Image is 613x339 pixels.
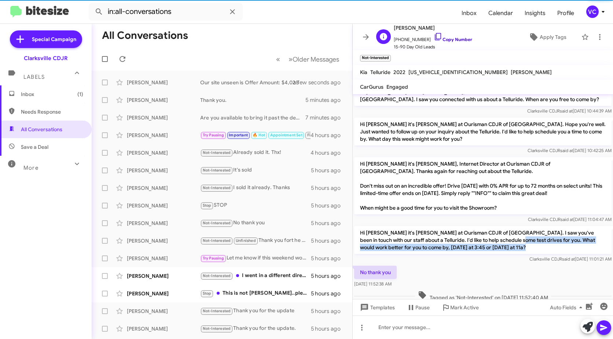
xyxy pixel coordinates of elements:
span: [PERSON_NAME] [394,23,472,32]
span: All Conversations [21,126,62,133]
span: [PERSON_NAME] [511,69,552,75]
div: This is not [PERSON_NAME]..please do not text again [200,289,311,298]
span: [DATE] 11:52:38 AM [354,281,392,287]
input: Search [89,3,243,21]
div: 5 hours ago [311,184,346,192]
span: [US_VEHICLE_IDENTIFICATION_NUMBER] [408,69,508,75]
span: Not-Interested [203,273,231,278]
div: [PERSON_NAME] [127,96,200,104]
div: I went in a different direction with this vehicle. I already sold it. Thanks [200,272,311,280]
div: Are you available to bring it past the dealership? [200,114,305,121]
div: 5 hours ago [311,237,346,244]
span: Mark Active [450,301,479,314]
div: [PERSON_NAME] [127,307,200,315]
div: [PERSON_NAME] [127,132,200,139]
div: [PERSON_NAME] [127,220,200,227]
span: Kia [360,69,367,75]
span: CarGurus [360,84,383,90]
div: Thank you fort he update. [200,236,311,245]
button: VC [580,5,605,18]
span: Templates [359,301,395,314]
span: Not-Interested [203,238,231,243]
span: said at [561,217,573,222]
a: Calendar [482,3,519,24]
span: « [276,55,280,64]
span: [PHONE_NUMBER] [394,32,472,43]
div: STOP [200,201,311,210]
span: said at [560,148,573,153]
div: Let me know if this weekend work best. [200,254,311,262]
div: 5 hours ago [311,255,346,262]
div: 5 hours ago [311,272,346,280]
span: » [289,55,293,64]
div: 5 hours ago [311,290,346,297]
a: Special Campaign [10,30,82,48]
a: Insights [519,3,551,24]
span: Not-Interested [203,185,231,190]
span: said at [562,256,575,262]
p: Hi [PERSON_NAME] it's [PERSON_NAME] at Ourisman CDJR of [GEOGRAPHIC_DATA]. I saw you've been in t... [354,226,612,254]
div: 5 hours ago [311,202,346,209]
div: No thank you [200,219,311,227]
div: [PERSON_NAME] [127,202,200,209]
a: Inbox [456,3,482,24]
span: Needs Response [21,108,83,115]
span: Tagged as 'Not-Interested' on [DATE] 11:52:40 AM [415,291,551,301]
div: Already sold it. Thx! [200,148,311,157]
div: [PERSON_NAME] [127,325,200,332]
span: 15-90 Day Old Leads [394,43,472,51]
h1: All Conversations [102,30,188,41]
a: Copy Number [434,37,472,42]
span: said at [560,108,573,114]
p: Hi [PERSON_NAME] it's [PERSON_NAME] at Ourisman CDJR of [GEOGRAPHIC_DATA]. Hope you're well. Just... [354,118,612,145]
div: It's sold [200,166,311,174]
a: Profile [551,3,580,24]
span: Stop [203,203,212,208]
span: Inbox [21,91,83,98]
span: Apply Tags [540,30,566,44]
span: Special Campaign [32,36,76,43]
button: Pause [401,301,436,314]
div: Clarksville CDJR [24,55,68,62]
button: Auto Fields [544,301,591,314]
div: [PERSON_NAME] [127,149,200,156]
span: Auto Fields [550,301,585,314]
span: Unfinished [236,238,256,243]
div: a few seconds ago [302,79,346,86]
div: [PERSON_NAME] [127,255,200,262]
span: Appointment Set [270,133,302,137]
div: Thank you. [200,96,305,104]
p: No thank you [354,266,397,279]
span: (1) [77,91,83,98]
span: Stop [203,291,212,296]
div: [PERSON_NAME] [127,167,200,174]
button: Mark Active [436,301,485,314]
span: Engaged [386,84,408,90]
span: Older Messages [293,55,339,63]
div: Our site unseen is Offer Amount: $4,025 [200,79,302,86]
button: Apply Tags [517,30,578,44]
span: More [23,165,38,171]
span: Not-Interested [203,309,231,313]
div: [PERSON_NAME] [127,79,200,86]
span: Not-Interested [203,221,231,225]
div: VC [586,5,599,18]
div: [PERSON_NAME] [127,184,200,192]
button: Previous [272,52,285,67]
div: 5 hours ago [311,220,346,227]
span: Clarksville CDJR [DATE] 10:42:25 AM [528,148,612,153]
div: [PERSON_NAME] [127,272,200,280]
div: 5 hours ago [311,307,346,315]
span: Pause [415,301,430,314]
span: Telluride [370,69,390,75]
span: 2022 [393,69,405,75]
span: Not-Interested [203,168,231,173]
span: Not-Interested [203,150,231,155]
p: Hi [PERSON_NAME] it's [PERSON_NAME], Internet Director at Ourisman CDJR of [GEOGRAPHIC_DATA]. Tha... [354,157,612,214]
span: Try Pausing [203,133,224,137]
div: Next step for what...you have a car that doesn't work [200,131,311,139]
span: Save a Deal [21,143,48,151]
